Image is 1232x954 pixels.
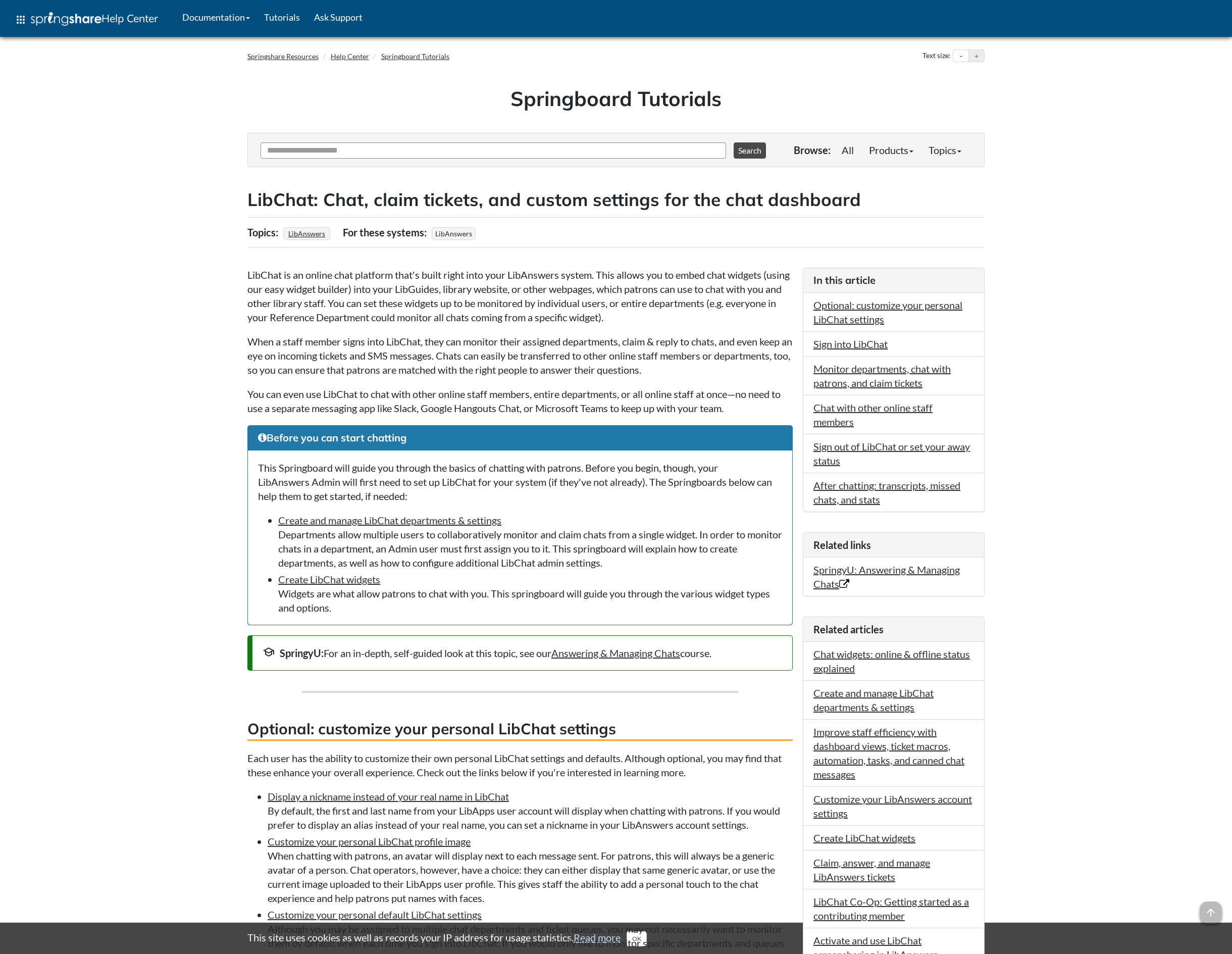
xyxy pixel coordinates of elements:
[8,5,165,35] a: apps Help Center
[921,140,969,160] a: Topics
[258,461,782,503] p: This Springboard will guide you through the basics of chatting with patrons. Before you begin, th...
[813,338,888,350] a: Sign into LibChat
[813,857,930,883] a: Claim, answer, and manage LibAnswers tickets
[247,751,793,779] p: Each user has the ability to customize their own personal LibChat settings and defaults. Although...
[813,401,933,428] a: Chat with other online staff members
[287,226,327,241] a: LibAnswers
[813,895,969,922] a: LibChat Co-Op: Getting started as a contributing member
[268,790,509,802] a: Display a nickname instead of your real name in LibChat​
[813,363,951,389] a: Monitor departments, chat with patrons, and claim tickets
[257,5,307,30] a: Tutorials
[343,223,429,242] div: For these systems:
[813,479,960,506] a: After chatting: transcripts, missed chats, and stats
[813,440,970,467] a: Sign out of LibChat or set your away status
[969,50,984,62] button: Increase text size
[551,647,680,659] a: Answering & Managing Chats
[237,930,995,946] div: This site uses cookies as well as records your IP address for usage statistics.
[268,909,482,921] a: Customize your personal default LibChat settings
[381,52,449,61] a: Springboard Tutorials
[794,143,831,157] p: Browse:
[278,573,380,585] a: Create LibChat widgets
[861,140,921,160] a: Products
[247,52,319,61] a: Springshare Resources
[278,513,782,570] li: Departments allow multiple users to collaboratively monitor and claim chats from a single widget....
[247,223,281,242] div: Topics:
[813,726,964,780] a: Improve staff efficiency with dashboard views, ticket macros, automation, tasks, and canned chat ...
[175,5,257,30] a: Documentation
[278,514,501,526] a: Create and manage LibChat departments & settings
[263,646,275,658] span: school
[920,49,953,63] div: Text size:
[255,84,977,113] h1: Springboard Tutorials
[1200,902,1222,915] a: arrow_upward
[432,227,476,240] span: LibAnswers
[247,718,793,741] h3: Optional: customize your personal LibChat settings
[278,572,782,615] li: Widgets are what allow patrons to chat with you. This springboard will guide you through the vari...
[813,564,960,590] a: SpringyU: Answering & Managing Chats
[258,431,782,445] h3: Before you can start chatting
[813,687,934,713] a: Create and manage LibChat departments & settings
[247,334,793,377] p: When a staff member signs into LibChat, they can monitor their assigned departments, claim & repl...
[813,299,962,325] a: Optional: customize your personal LibChat settings
[953,50,968,62] button: Decrease text size
[813,648,970,674] a: Chat widgets: online & offline status explained
[331,52,369,61] a: Help Center
[247,187,985,212] h2: LibChat: Chat, claim tickets, and custom settings for the chat dashboard
[268,834,793,905] li: When chatting with patrons, an avatar will display next to each message sent. For patrons, this w...
[15,14,27,26] span: apps
[247,387,793,415] p: You can even use LibChat to chat with other online staff members, entire departments, or all onli...
[813,832,915,844] a: Create LibChat widgets
[268,835,471,847] a: Customize your personal LibChat profile image
[734,142,766,159] button: Search
[247,268,793,324] p: LibChat is an online chat platform that's built right into your LibAnswers system. This allows yo...
[813,273,974,287] h3: In this article
[268,789,793,832] li: By default, the first and last name from your LibApps user account will display when chatting wit...
[307,5,370,30] a: Ask Support
[263,646,782,660] div: For an in-depth, self-guided look at this topic, see our course.
[834,140,861,160] a: All
[813,793,972,819] a: Customize your LibAnswers account settings
[31,12,101,26] img: Springshare
[813,623,884,635] span: Related articles
[813,539,871,551] span: Related links
[280,647,324,659] strong: SpringyU:
[1200,901,1222,924] span: arrow_upward
[101,12,158,25] span: Help Center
